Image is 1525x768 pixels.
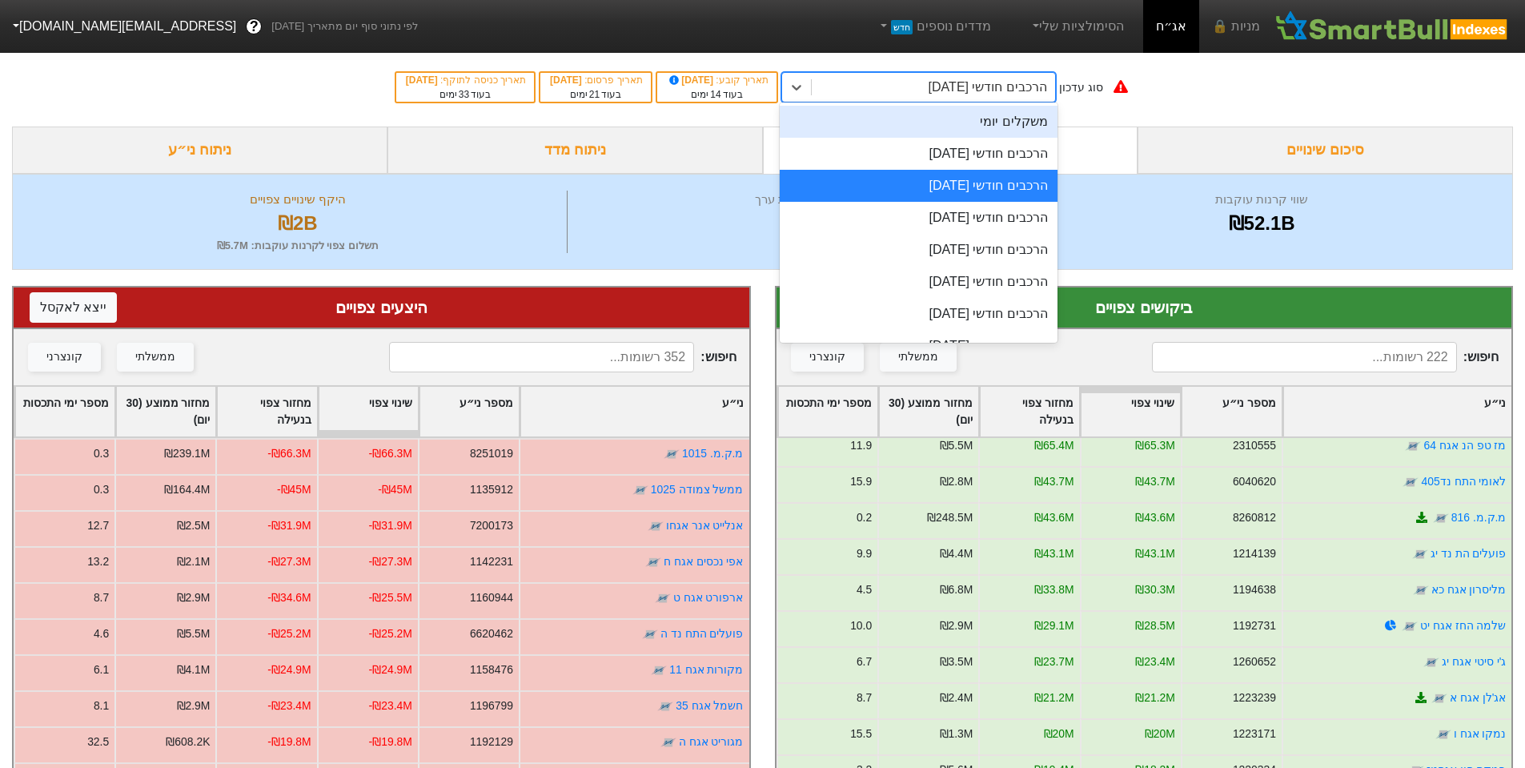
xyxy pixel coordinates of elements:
div: הרכבים חודשי [DATE] [780,202,1057,234]
div: ₪21.2M [1135,690,1175,706]
div: 2310555 [1232,437,1275,454]
input: 222 רשומות... [1152,342,1457,372]
a: אג'לן אגח א [1450,691,1506,704]
input: 352 רשומות... [389,342,694,372]
div: ביקושים צפויים [793,296,1496,320]
img: tase link [1401,618,1417,634]
div: 1260652 [1232,653,1275,670]
div: Toggle SortBy [217,387,316,436]
div: ₪164.4M [164,481,210,498]
div: -₪24.9M [369,661,412,678]
div: 0.3 [94,445,109,462]
div: 1223171 [1232,726,1275,742]
img: tase link [655,590,671,606]
div: קונצרני [46,348,82,366]
div: סיכום שינויים [1138,127,1513,174]
div: הרכבים חודשי [DATE] [929,78,1047,97]
a: לאומי התח נד405 [1421,475,1506,488]
div: הרכבים חודשי [DATE] [780,298,1057,330]
div: סוג עדכון [1059,79,1103,96]
div: 10.0 [850,617,872,634]
a: מז טפ הנ אגח 64 [1423,439,1506,452]
a: אנלייט אנר אגחו [666,519,744,532]
div: -₪31.9M [369,517,412,534]
div: משקלים יומי [780,106,1057,138]
div: תאריך כניסה לתוקף : [404,73,526,87]
div: ₪43.6M [1033,509,1074,526]
div: 1158476 [470,661,513,678]
div: -₪25.2M [369,625,412,642]
div: שווי קרנות עוקבות [1031,191,1492,209]
div: ₪2.8M [939,473,973,490]
a: מ.ק.מ. 816 [1451,511,1506,524]
div: Toggle SortBy [980,387,1079,436]
div: ₪6.8M [939,581,973,598]
div: -₪19.8M [369,734,412,750]
a: אפי נכסים אגח ח [664,555,744,568]
div: ₪52.1B [1031,209,1492,238]
span: חדש [891,20,913,34]
a: חשמל אגח 35 [676,699,743,712]
div: ₪2.4M [939,690,973,706]
img: tase link [648,518,664,534]
div: -₪31.9M [267,517,311,534]
div: ₪65.4M [1033,437,1074,454]
button: ממשלתי [117,343,194,372]
div: ₪1.3M [939,726,973,742]
div: 574 [572,209,1023,238]
img: tase link [1403,474,1419,490]
div: ₪28.5M [1135,617,1175,634]
span: [DATE] [550,74,584,86]
div: 7200173 [470,517,513,534]
div: ₪3.5M [939,653,973,670]
div: 15.9 [850,473,872,490]
div: תאריך קובע : [665,73,769,87]
div: -₪24.9M [267,661,311,678]
div: 6620462 [470,625,513,642]
img: tase link [1423,654,1439,670]
img: tase link [657,698,673,714]
div: ניתוח מדד [387,127,763,174]
div: -₪25.2M [267,625,311,642]
span: 33 [459,89,469,100]
img: SmartBull [1273,10,1512,42]
div: הרכבים חודשי [DATE] [780,266,1057,298]
a: מליסרון אגח כא [1431,583,1506,596]
div: ₪21.2M [1033,690,1074,706]
div: -₪23.4M [267,698,311,714]
div: קונצרני [809,348,845,366]
div: 1196799 [470,698,513,714]
div: 6.7 [856,653,871,670]
img: tase link [632,482,648,498]
img: tase link [1405,438,1421,454]
button: קונצרני [28,343,101,372]
div: מספר ניירות ערך [572,191,1023,209]
div: Toggle SortBy [520,387,748,436]
div: -₪19.8M [267,734,311,750]
div: ₪2.1M [177,553,211,570]
img: tase link [1431,690,1447,706]
img: tase link [642,626,658,642]
div: 1160944 [470,589,513,606]
div: ₪20M [1144,726,1174,742]
div: ₪2.9M [177,698,211,714]
img: tase link [660,734,676,750]
div: Toggle SortBy [116,387,215,436]
div: 1194638 [1232,581,1275,598]
div: 13.2 [87,553,109,570]
div: ביקושים והיצעים צפויים [763,127,1138,174]
div: 1142231 [470,553,513,570]
div: ₪2B [33,209,563,238]
div: תשלום צפוי לקרנות עוקבות : ₪5.7M [33,238,563,254]
a: פועלים הת נד יג [1430,547,1506,560]
div: ₪23.4M [1135,653,1175,670]
img: tase link [651,662,667,678]
div: 8.7 [856,690,871,706]
div: ממשלתי [135,348,175,366]
div: 6040620 [1232,473,1275,490]
div: 1192731 [1232,617,1275,634]
div: 11.9 [850,437,872,454]
div: ₪33.8M [1033,581,1074,598]
div: 4.6 [94,625,109,642]
div: Toggle SortBy [1283,387,1511,436]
